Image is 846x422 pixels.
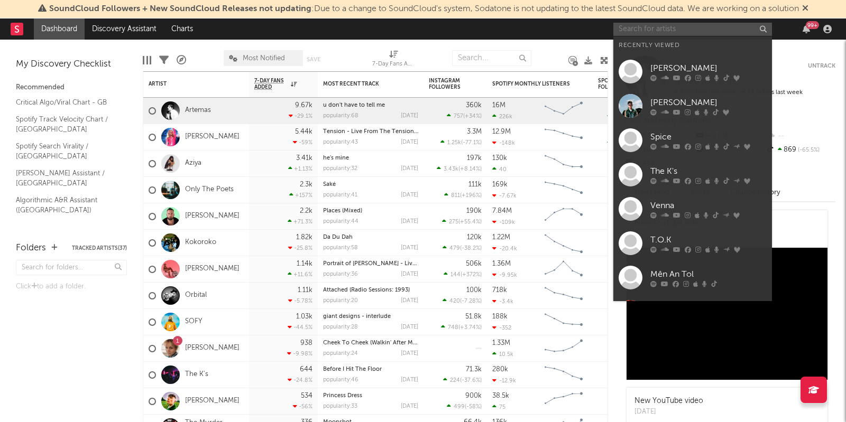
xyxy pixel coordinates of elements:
a: The K's [613,157,772,192]
a: Before I Hit The Floor [323,367,382,372]
span: -58 % [466,404,480,410]
a: Saké [323,182,336,187]
div: 938 [300,340,312,346]
svg: Chart title [540,124,587,151]
span: -77.1 % [463,140,480,146]
span: +3.74 % [460,325,480,331]
div: u don't have to tell me [323,102,418,108]
span: 748 [448,325,458,331]
div: -3.4k [492,298,513,305]
div: 40 [492,166,507,173]
button: 99+ [803,25,810,33]
div: Princess Dress [323,393,418,399]
span: 275 [449,219,458,225]
div: Saké [323,182,418,187]
div: Spotify Monthly Listeners [492,81,572,87]
input: Search... [452,50,531,66]
div: 2.3k [300,181,312,188]
div: T.O.K [650,233,767,246]
input: Search for artists [613,23,772,36]
span: -7.28 % [462,298,480,304]
div: ( ) [444,192,482,199]
div: 169k [492,181,508,188]
div: 1.11k [298,287,312,294]
div: 120k [467,234,482,241]
div: 71.3k [466,366,482,373]
div: Most Recent Track [323,81,402,87]
div: -29.1 % [289,112,312,119]
span: 499 [454,404,465,410]
a: Spice [613,123,772,157]
span: +8.14 % [460,166,480,172]
div: 869 [765,143,835,157]
div: ( ) [442,218,482,225]
div: 2.2k [300,208,312,214]
a: Mên An Tol [613,260,772,295]
div: -24.8 % [288,377,312,383]
div: Folders [16,242,46,255]
div: [DATE] [401,351,418,357]
svg: Chart title [540,256,587,283]
button: Tracked Artists(37) [72,246,127,251]
svg: Chart title [540,203,587,230]
div: -9.95k [492,271,517,278]
div: popularity: 20 [323,298,358,304]
a: Da Du Dah [323,235,353,240]
div: [DATE] [401,271,418,277]
span: 144 [450,272,461,278]
a: he's mine [323,155,349,161]
a: Orbital [185,291,207,300]
div: New YouTube video [635,396,703,407]
div: 100k [466,287,482,294]
div: Edit Columns [143,45,151,76]
div: popularity: 44 [323,219,358,224]
a: Only The Poets [185,185,234,194]
div: -12.9k [492,377,516,384]
span: -65.5 % [796,147,820,153]
div: 3.41k [296,155,312,162]
svg: Chart title [540,98,587,124]
a: T.O.K [613,226,772,260]
a: [PERSON_NAME] [185,212,240,221]
a: Spotify Search Virality / [GEOGRAPHIC_DATA] [16,140,116,162]
span: 224 [450,378,460,383]
a: Discovery Assistant [85,18,164,40]
div: [DATE] [635,407,703,417]
svg: Chart title [540,335,587,362]
div: Instagram Followers [429,78,466,90]
div: giant designs - interlude [323,314,418,320]
div: ( ) [443,245,482,251]
div: ( ) [437,165,482,172]
div: 130k [492,155,507,162]
div: Spice [650,130,767,143]
div: +71.3 % [288,218,312,225]
div: 506k [466,260,482,267]
a: Tension - Live From The Tension Tour [323,129,429,135]
div: 900k [465,392,482,399]
a: u don't have to tell me [323,102,385,108]
div: -- [765,129,835,143]
span: Most Notified [243,55,285,62]
div: [DATE] [401,324,418,330]
a: [PERSON_NAME] Assistant / [GEOGRAPHIC_DATA] [16,167,116,189]
span: -38.2 % [462,246,480,251]
a: Venna [613,192,772,226]
div: ( ) [444,271,482,278]
div: -44.5 % [288,324,312,331]
span: 811 [451,193,460,199]
div: 1.33M [492,340,510,346]
div: [DATE] [401,298,418,304]
div: Click to add a folder. [16,280,127,293]
div: 5.44k [295,128,312,135]
div: 111k [468,181,482,188]
span: 757 [454,114,463,119]
div: -59 % [293,139,312,146]
div: +157 % [289,192,312,199]
div: ( ) [443,377,482,383]
div: 226k [492,113,512,120]
div: [DATE] [401,404,418,409]
a: [GEOGRAPHIC_DATA] [613,295,772,329]
span: 3.43k [444,166,458,172]
div: 12.9M [492,128,511,135]
div: [DATE] [401,192,418,198]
